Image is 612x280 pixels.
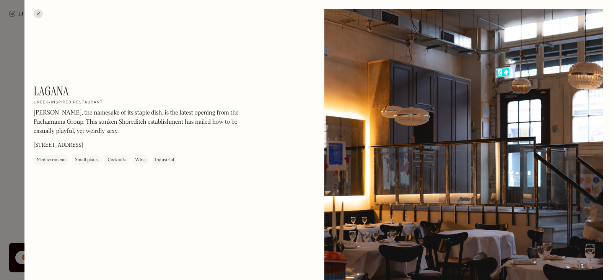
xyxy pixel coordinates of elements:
div: Cocktails [108,157,126,164]
div: Small plates [75,157,99,164]
div: Mediterranean [37,157,66,164]
h2: Greek-inspired restaurant [34,100,103,106]
div: Wine [135,157,146,164]
p: [PERSON_NAME], the namesake of its staple dish, is the latest opening from the Pachamama Group. T... [34,109,240,136]
h1: Lagana [34,84,69,98]
p: [STREET_ADDRESS] [34,142,83,150]
div: Industrial [155,157,174,164]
